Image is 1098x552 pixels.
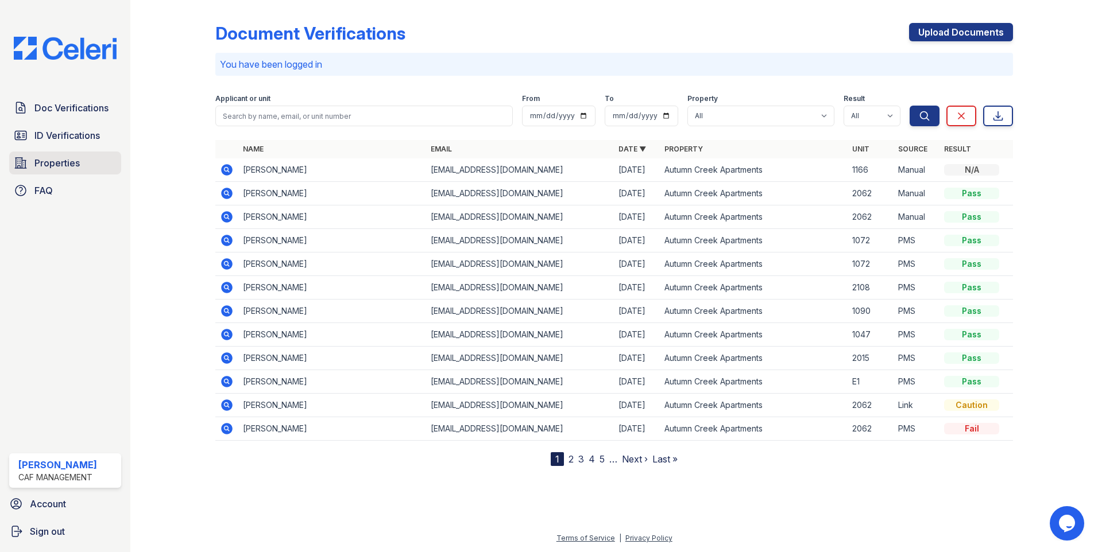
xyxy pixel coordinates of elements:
a: Privacy Policy [625,534,672,542]
td: [PERSON_NAME] [238,229,426,252]
a: 5 [600,453,605,465]
td: [DATE] [614,158,660,182]
td: PMS [894,276,940,300]
div: Pass [944,282,999,293]
td: 2062 [848,417,894,441]
td: Autumn Creek Apartments [660,158,848,182]
td: [EMAIL_ADDRESS][DOMAIN_NAME] [426,205,614,229]
td: [EMAIL_ADDRESS][DOMAIN_NAME] [426,370,614,394]
span: Doc Verifications [34,101,109,115]
span: Sign out [30,524,65,538]
td: [EMAIL_ADDRESS][DOMAIN_NAME] [426,323,614,347]
div: [PERSON_NAME] [18,458,97,472]
a: 4 [589,453,595,465]
td: [DATE] [614,370,660,394]
td: Link [894,394,940,417]
td: [PERSON_NAME] [238,370,426,394]
span: Properties [34,156,80,170]
div: Pass [944,329,999,340]
td: [EMAIL_ADDRESS][DOMAIN_NAME] [426,300,614,323]
div: Pass [944,352,999,364]
td: Autumn Creek Apartments [660,417,848,441]
td: Manual [894,158,940,182]
span: Account [30,497,66,511]
a: FAQ [9,179,121,202]
div: CAF Management [18,472,97,483]
div: Pass [944,235,999,246]
div: Document Verifications [215,23,405,44]
div: 1 [551,452,564,466]
td: [DATE] [614,323,660,347]
td: Autumn Creek Apartments [660,205,848,229]
td: PMS [894,229,940,252]
td: [PERSON_NAME] [238,205,426,229]
iframe: chat widget [1050,506,1087,541]
td: [PERSON_NAME] [238,252,426,276]
div: | [619,534,621,542]
td: Autumn Creek Apartments [660,276,848,300]
td: PMS [894,417,940,441]
span: FAQ [34,184,53,197]
td: PMS [894,300,940,323]
td: [DATE] [614,347,660,370]
span: … [609,452,617,466]
td: 1047 [848,323,894,347]
td: E1 [848,370,894,394]
td: Autumn Creek Apartments [660,252,848,276]
td: 1166 [848,158,894,182]
td: [EMAIL_ADDRESS][DOMAIN_NAME] [426,158,614,182]
div: Pass [944,305,999,317]
img: CE_Logo_Blue-a8612792a0a2168367f1c8372b55b34899dd931a85d93a1a3d3e32e68fde9ad4.png [5,37,126,60]
td: [EMAIL_ADDRESS][DOMAIN_NAME] [426,394,614,417]
label: To [605,94,614,103]
a: Properties [9,151,121,174]
a: Account [5,492,126,515]
a: Next › [622,453,648,465]
p: You have been logged in [220,57,1008,71]
td: [PERSON_NAME] [238,347,426,370]
td: 2108 [848,276,894,300]
td: [PERSON_NAME] [238,182,426,205]
td: Autumn Creek Apartments [660,229,848,252]
td: PMS [894,323,940,347]
td: 1090 [848,300,894,323]
td: Autumn Creek Apartments [660,323,848,347]
td: [PERSON_NAME] [238,276,426,300]
input: Search by name, email, or unit number [215,106,513,126]
div: Caution [944,399,999,411]
td: [EMAIL_ADDRESS][DOMAIN_NAME] [426,182,614,205]
label: Property [687,94,718,103]
td: [DATE] [614,205,660,229]
td: 2062 [848,394,894,417]
td: [DATE] [614,182,660,205]
td: [EMAIL_ADDRESS][DOMAIN_NAME] [426,229,614,252]
a: 2 [569,453,574,465]
div: Pass [944,211,999,223]
a: Unit [852,145,869,153]
td: Autumn Creek Apartments [660,300,848,323]
span: ID Verifications [34,129,100,142]
a: Doc Verifications [9,96,121,119]
td: Manual [894,205,940,229]
a: Last » [652,453,678,465]
td: [DATE] [614,394,660,417]
td: Autumn Creek Apartments [660,394,848,417]
td: [DATE] [614,417,660,441]
label: Applicant or unit [215,94,270,103]
td: [DATE] [614,276,660,300]
td: [EMAIL_ADDRESS][DOMAIN_NAME] [426,252,614,276]
td: 2062 [848,182,894,205]
td: [DATE] [614,229,660,252]
label: From [522,94,540,103]
button: Sign out [5,520,126,543]
td: 2015 [848,347,894,370]
td: [PERSON_NAME] [238,394,426,417]
a: Name [243,145,264,153]
td: PMS [894,370,940,394]
td: Autumn Creek Apartments [660,182,848,205]
div: Pass [944,376,999,387]
td: Autumn Creek Apartments [660,347,848,370]
td: [EMAIL_ADDRESS][DOMAIN_NAME] [426,276,614,300]
a: Terms of Service [556,534,615,542]
td: 2062 [848,205,894,229]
